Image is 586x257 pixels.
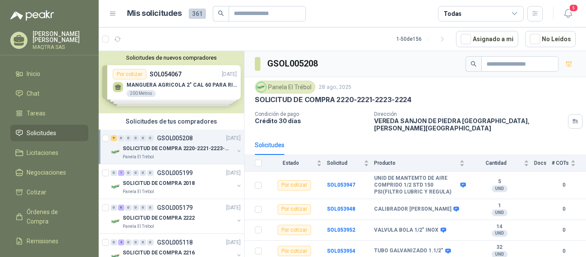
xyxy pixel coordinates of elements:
[125,135,132,141] div: 0
[118,135,124,141] div: 0
[27,109,45,118] span: Tareas
[10,164,88,181] a: Negociaciones
[118,205,124,211] div: 6
[552,181,576,189] b: 0
[123,154,154,160] p: Panela El Trébol
[560,6,576,21] button: 5
[123,214,195,222] p: SOLICITUD DE COMPRA 2222
[218,10,224,16] span: search
[157,170,193,176] p: GSOL005199
[123,179,195,187] p: SOLICITUD DE COMPRA 2018
[569,4,578,12] span: 5
[327,248,355,254] a: SOL053954
[27,89,39,98] span: Chat
[111,133,242,160] a: 9 0 0 0 0 0 GSOL005208[DATE] Company LogoSOLICITUD DE COMPRA 2220-2221-2223-2224Panela El Trébol
[492,230,507,237] div: UND
[111,168,242,195] a: 0 1 0 0 0 0 GSOL005199[DATE] Company LogoSOLICITUD DE COMPRA 2018Panela El Trébol
[552,155,586,172] th: # COTs
[470,244,529,251] b: 32
[10,233,88,249] a: Remisiones
[127,7,182,20] h1: Mis solicitudes
[157,135,193,141] p: GSOL005208
[470,155,534,172] th: Cantidad
[492,185,507,192] div: UND
[157,205,193,211] p: GSOL005179
[111,216,121,227] img: Company Logo
[140,135,146,141] div: 0
[525,31,576,47] button: No Leídos
[111,147,121,157] img: Company Logo
[147,170,154,176] div: 0
[133,205,139,211] div: 0
[27,207,80,226] span: Órdenes de Compra
[456,31,518,47] button: Asignado a mi
[123,249,195,257] p: SOLICITUD DE COMPRA 2216
[140,239,146,245] div: 0
[111,205,117,211] div: 0
[534,155,552,172] th: Docs
[327,227,355,233] a: SOL053952
[10,10,54,21] img: Logo peakr
[327,182,355,188] b: SOL053947
[278,246,311,256] div: Por cotizar
[111,170,117,176] div: 0
[33,45,88,50] p: MAQTRA SAS
[133,239,139,245] div: 0
[111,135,117,141] div: 9
[133,135,139,141] div: 0
[189,9,206,19] span: 361
[111,239,117,245] div: 0
[125,205,132,211] div: 0
[327,155,374,172] th: Solicitud
[319,83,351,91] p: 28 ago, 2025
[140,205,146,211] div: 0
[111,203,242,230] a: 0 6 0 0 0 0 GSOL005179[DATE] Company LogoSOLICITUD DE COMPRA 2222Panela El Trébol
[33,31,88,43] p: [PERSON_NAME] [PERSON_NAME]
[10,125,88,141] a: Solicitudes
[396,32,449,46] div: 1 - 50 de 156
[552,247,576,255] b: 0
[374,117,565,132] p: VEREDA SANJON DE PIEDRA [GEOGRAPHIC_DATA] , [PERSON_NAME][GEOGRAPHIC_DATA]
[255,140,284,150] div: Solicitudes
[27,69,40,79] span: Inicio
[327,206,355,212] a: SOL053948
[552,226,576,234] b: 0
[27,128,56,138] span: Solicitudes
[374,111,565,117] p: Dirección
[374,155,470,172] th: Producto
[125,239,132,245] div: 0
[267,160,315,166] span: Estado
[444,9,462,18] div: Todas
[492,209,507,216] div: UND
[125,170,132,176] div: 0
[470,203,529,209] b: 1
[10,66,88,82] a: Inicio
[123,223,154,230] p: Panela El Trébol
[123,188,154,195] p: Panela El Trébol
[327,160,362,166] span: Solicitud
[374,160,458,166] span: Producto
[278,180,311,190] div: Por cotizar
[99,113,244,130] div: Solicitudes de tus compradores
[226,204,241,212] p: [DATE]
[10,184,88,200] a: Cotizar
[552,160,569,166] span: # COTs
[27,168,66,177] span: Negociaciones
[374,175,458,195] b: UNID DE MANTEMTO DE AIRE COMPRIDO 1/2 STD 150 PSI(FILTRO LUBRIC Y REGULA)
[267,155,327,172] th: Estado
[147,205,154,211] div: 0
[374,227,438,234] b: VALVULA BOLA 1/2" INOX
[10,145,88,161] a: Licitaciones
[27,187,46,197] span: Cotizar
[471,61,477,67] span: search
[470,160,522,166] span: Cantidad
[10,105,88,121] a: Tareas
[118,170,124,176] div: 1
[111,181,121,192] img: Company Logo
[10,204,88,230] a: Órdenes de Compra
[226,134,241,142] p: [DATE]
[470,224,529,230] b: 14
[226,169,241,177] p: [DATE]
